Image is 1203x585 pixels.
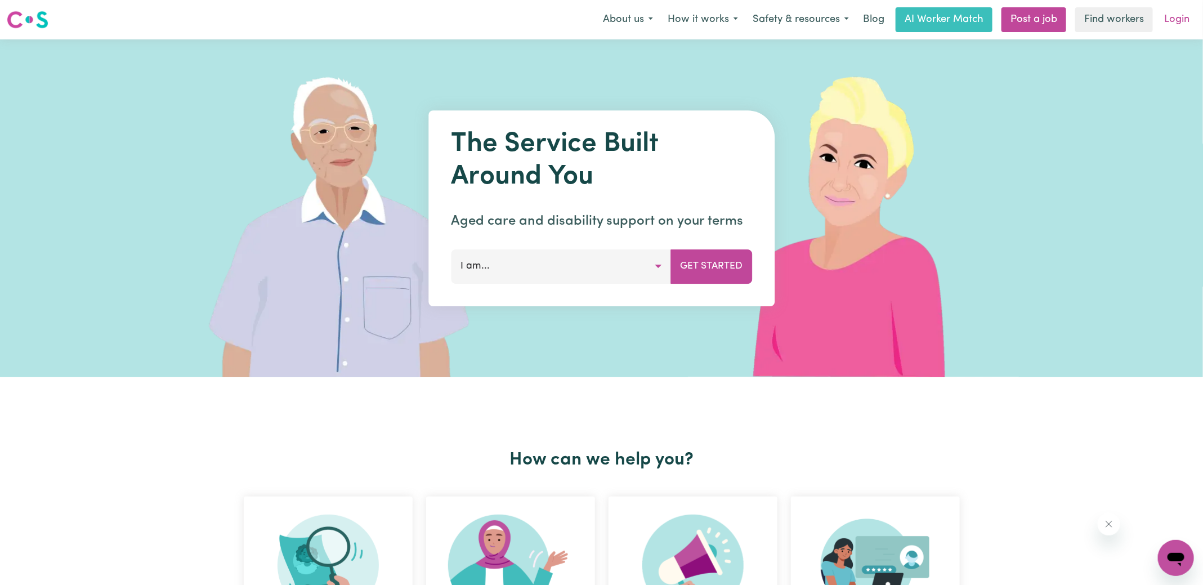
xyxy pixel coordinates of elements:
a: Find workers [1075,7,1153,32]
h2: How can we help you? [237,449,967,471]
a: Login [1157,7,1196,32]
button: How it works [660,8,745,32]
iframe: Button to launch messaging window [1158,540,1194,576]
iframe: Close message [1098,513,1120,535]
a: AI Worker Match [896,7,992,32]
button: About us [596,8,660,32]
a: Post a job [1001,7,1066,32]
a: Careseekers logo [7,7,48,33]
a: Blog [856,7,891,32]
button: Get Started [670,249,752,283]
p: Aged care and disability support on your terms [451,211,752,231]
button: Safety & resources [745,8,856,32]
img: Careseekers logo [7,10,48,30]
button: I am... [451,249,671,283]
h1: The Service Built Around You [451,128,752,193]
span: Need any help? [7,8,68,17]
